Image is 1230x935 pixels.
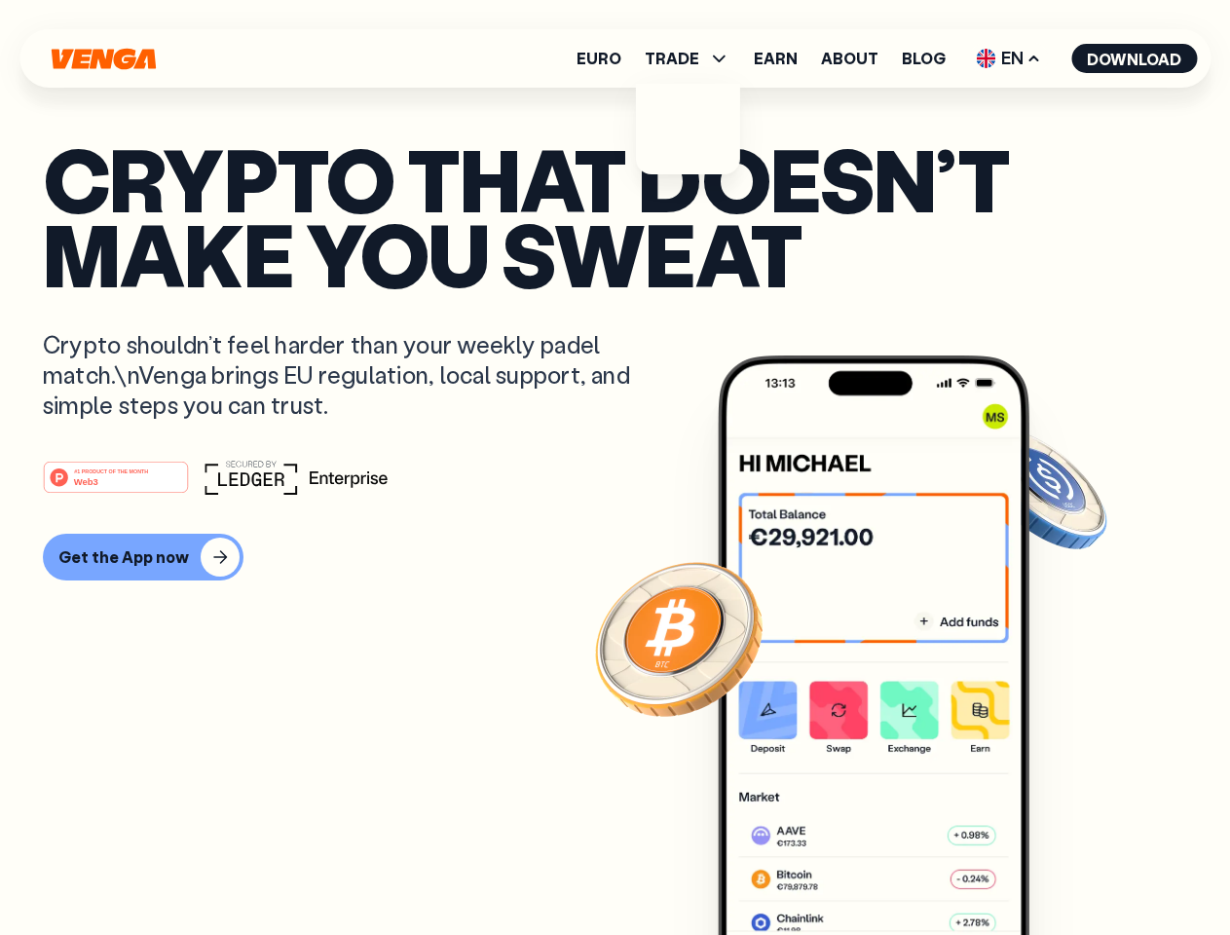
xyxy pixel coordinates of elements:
a: #1 PRODUCT OF THE MONTHWeb3 [43,472,189,498]
img: Bitcoin [591,550,766,726]
button: Get the App now [43,534,243,580]
a: Blog [902,51,946,66]
span: TRADE [645,51,699,66]
img: flag-uk [976,49,995,68]
a: Earn [754,51,798,66]
tspan: #1 PRODUCT OF THE MONTH [74,467,148,473]
a: Euro [577,51,621,66]
svg: Home [49,48,158,70]
button: Download [1071,44,1197,73]
tspan: Web3 [74,475,98,486]
a: About [821,51,878,66]
p: Crypto shouldn’t feel harder than your weekly padel match.\nVenga brings EU regulation, local sup... [43,329,658,421]
span: EN [969,43,1048,74]
img: USDC coin [971,419,1111,559]
span: TRADE [645,47,730,70]
p: Crypto that doesn’t make you sweat [43,141,1187,290]
a: Get the App now [43,534,1187,580]
div: Get the App now [58,547,189,567]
